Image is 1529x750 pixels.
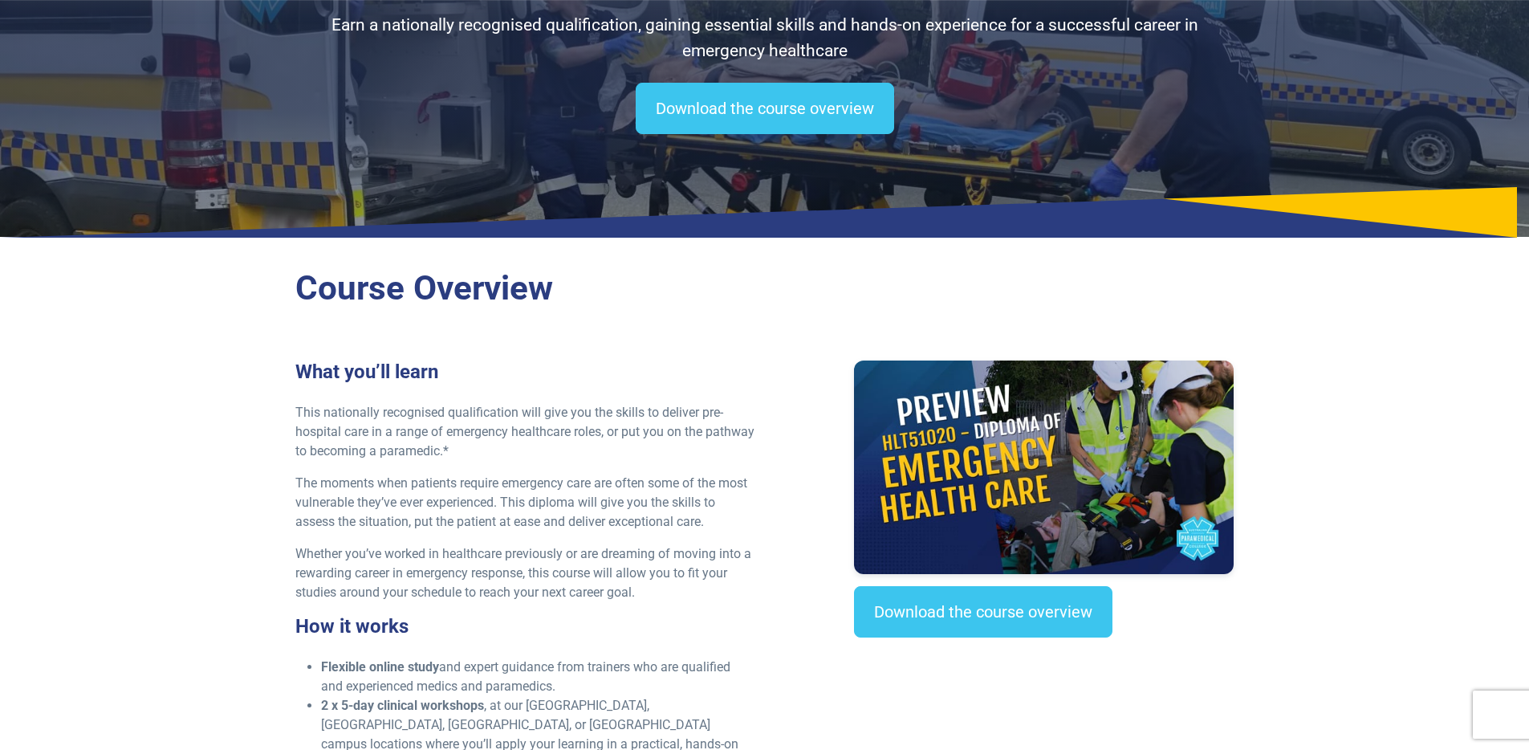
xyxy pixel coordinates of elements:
[636,83,894,134] a: Download the course overview
[295,544,755,602] p: Whether you’ve worked in healthcare previously or are dreaming of moving into a rewarding career ...
[321,698,484,713] strong: 2 x 5-day clinical workshops
[295,361,755,384] h3: What you’ll learn
[854,586,1112,638] a: Download the course overview
[295,268,1234,309] h2: Course Overview
[295,474,755,532] p: The moments when patients require emergency care are often some of the most vulnerable they’ve ev...
[295,615,755,638] h3: How it works
[295,403,755,461] p: This nationally recognised qualification will give you the skills to deliver pre-hospital care in...
[295,13,1234,63] p: Earn a nationally recognised qualification, gaining essential skills and hands-on experience for ...
[321,659,439,675] strong: Flexible online study
[321,658,755,696] li: and expert guidance from trainers who are qualified and experienced medics and paramedics.
[854,361,1234,574] iframe: Diploma of Emergency Health Care | Course Preview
